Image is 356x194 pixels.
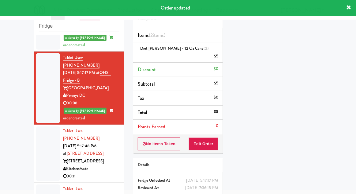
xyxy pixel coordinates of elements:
[63,70,111,83] a: OHS - Fridge - B
[214,80,218,87] div: $5
[138,17,218,21] h5: Pennys DC
[138,184,218,192] div: Reviewed At
[214,65,218,73] div: $0
[138,66,156,73] span: Discount
[39,21,119,32] input: Search vision orders
[185,184,218,192] div: [DATE] 7:36:15 PM
[63,107,113,121] span: order created
[138,161,218,169] div: Details
[138,80,155,87] span: Subtotal
[149,32,165,39] span: (2 )
[153,32,164,39] ng-pluralize: items
[216,122,218,130] div: 0
[63,165,119,173] div: KitchenMate
[63,143,97,157] span: [DATE] 5:17:48 PM at
[161,4,190,11] span: Order updated
[186,177,218,184] div: [DATE] 5:17:17 PM
[138,109,148,116] span: Total
[63,173,119,180] div: 00:11
[138,123,165,130] span: Points Earned
[214,52,218,60] div: $5
[63,84,119,92] div: [GEOGRAPHIC_DATA]
[63,92,119,99] div: Pennys DC
[34,125,124,183] li: Tablet User· [PHONE_NUMBER][DATE] 5:17:48 PM at[STREET_ADDRESS][STREET_ADDRESS]KitchenMate00:11
[204,45,209,51] span: (2)
[138,177,218,184] div: Fridge Unlocked At
[67,150,104,156] a: [STREET_ADDRESS]
[63,34,113,48] span: order created
[140,45,209,51] span: Diet [PERSON_NAME] - 12 oz Cans
[63,55,99,68] span: · [PHONE_NUMBER]
[34,52,124,125] li: Tablet User· [PHONE_NUMBER][DATE] 5:17:17 PM atOHS - Fridge - B[GEOGRAPHIC_DATA]Pennys DC00:08rev...
[64,108,107,114] span: reviewed by [PERSON_NAME]
[63,70,100,76] span: [DATE] 5:17:17 PM at
[189,138,219,150] button: Edit Order
[64,35,107,41] span: reviewed by [PERSON_NAME]
[63,128,99,142] a: Tablet User· [PHONE_NUMBER]
[63,55,99,68] a: Tablet User· [PHONE_NUMBER]
[214,94,218,101] div: $0
[138,95,144,102] span: Tax
[214,108,218,116] div: $5
[138,32,165,39] span: Items
[63,157,119,165] div: [STREET_ADDRESS]
[138,138,181,150] button: No Items Taken
[63,99,119,107] div: 00:08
